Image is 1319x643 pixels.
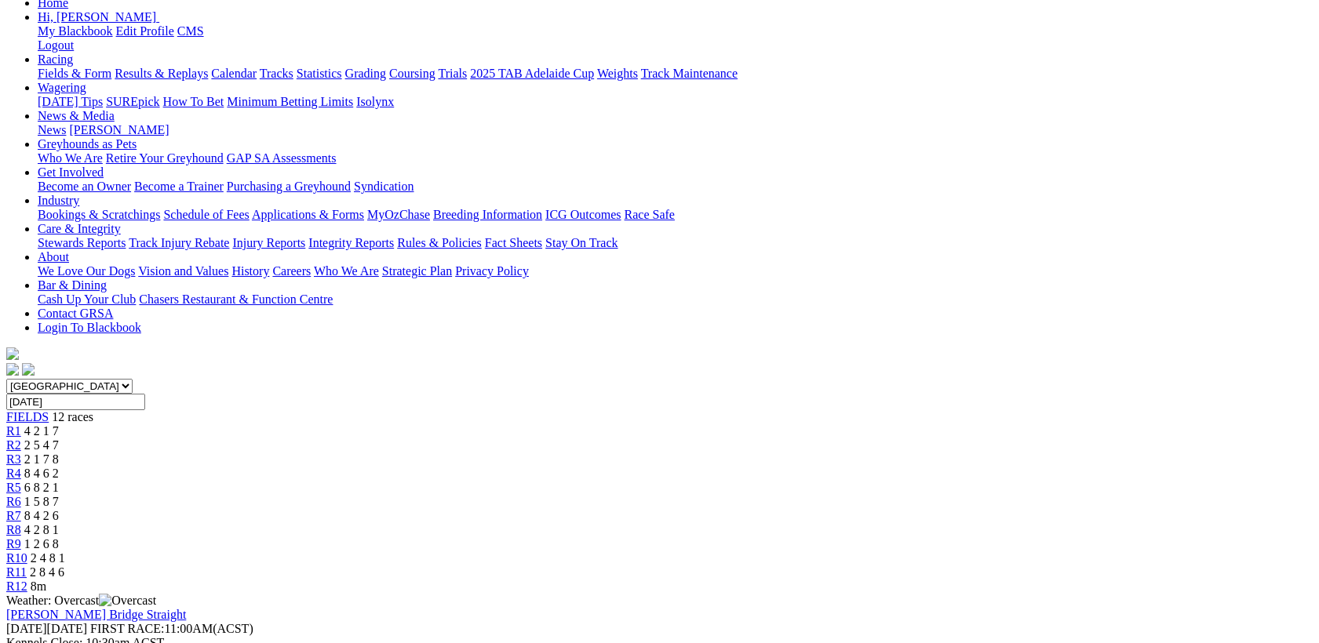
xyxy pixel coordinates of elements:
[470,67,594,80] a: 2025 TAB Adelaide Cup
[38,236,126,249] a: Stewards Reports
[624,208,674,221] a: Race Safe
[438,67,467,80] a: Trials
[177,24,204,38] a: CMS
[138,264,228,278] a: Vision and Values
[227,151,337,165] a: GAP SA Assessments
[227,180,351,193] a: Purchasing a Greyhound
[38,222,121,235] a: Care & Integrity
[106,151,224,165] a: Retire Your Greyhound
[545,208,621,221] a: ICG Outcomes
[367,208,430,221] a: MyOzChase
[115,67,208,80] a: Results & Replays
[6,509,21,522] a: R7
[38,165,104,179] a: Get Involved
[38,208,1313,222] div: Industry
[24,523,59,536] span: 4 2 8 1
[211,67,257,80] a: Calendar
[6,467,21,480] a: R4
[38,180,131,193] a: Become an Owner
[231,264,269,278] a: History
[227,95,353,108] a: Minimum Betting Limits
[90,622,164,635] span: FIRST RACE:
[354,180,414,193] a: Syndication
[31,551,65,565] span: 2 4 8 1
[6,363,19,376] img: facebook.svg
[397,236,482,249] a: Rules & Policies
[69,123,169,136] a: [PERSON_NAME]
[345,67,386,80] a: Grading
[272,264,311,278] a: Careers
[38,67,1313,81] div: Racing
[6,481,21,494] span: R5
[6,438,21,452] a: R2
[129,236,229,249] a: Track Injury Rebate
[38,151,103,165] a: Who We Are
[545,236,618,249] a: Stay On Track
[6,622,47,635] span: [DATE]
[297,67,342,80] a: Statistics
[260,67,293,80] a: Tracks
[134,180,224,193] a: Become a Trainer
[597,67,638,80] a: Weights
[38,250,69,263] a: About
[38,194,79,207] a: Industry
[163,95,224,108] a: How To Bet
[24,537,59,550] span: 1 2 6 8
[382,264,452,278] a: Strategic Plan
[38,95,103,108] a: [DATE] Tips
[6,622,87,635] span: [DATE]
[106,95,159,108] a: SUREpick
[389,67,435,80] a: Coursing
[24,467,59,480] span: 8 4 6 2
[38,180,1313,194] div: Get Involved
[38,24,1313,53] div: Hi, [PERSON_NAME]
[485,236,542,249] a: Fact Sheets
[6,551,27,565] a: R10
[38,38,74,52] a: Logout
[30,565,64,579] span: 2 8 4 6
[38,24,113,38] a: My Blackbook
[6,424,21,438] a: R1
[38,307,113,320] a: Contact GRSA
[24,452,59,466] span: 2 1 7 8
[24,509,59,522] span: 8 4 2 6
[38,123,66,136] a: News
[6,523,21,536] a: R8
[38,109,115,122] a: News & Media
[99,594,156,608] img: Overcast
[6,452,21,466] span: R3
[641,67,738,80] a: Track Maintenance
[455,264,529,278] a: Privacy Policy
[6,537,21,550] span: R9
[90,622,253,635] span: 11:00AM(ACST)
[6,565,27,579] a: R11
[38,321,141,334] a: Login To Blackbook
[38,264,135,278] a: We Love Our Dogs
[38,67,111,80] a: Fields & Form
[38,81,86,94] a: Wagering
[38,278,107,292] a: Bar & Dining
[24,481,59,494] span: 6 8 2 1
[139,292,333,306] a: Chasers Restaurant & Function Centre
[433,208,542,221] a: Breeding Information
[38,123,1313,137] div: News & Media
[6,608,186,621] a: [PERSON_NAME] Bridge Straight
[38,292,1313,307] div: Bar & Dining
[6,495,21,508] a: R6
[308,236,394,249] a: Integrity Reports
[314,264,379,278] a: Who We Are
[22,363,35,376] img: twitter.svg
[6,594,156,607] span: Weather: Overcast
[24,424,59,438] span: 4 2 1 7
[6,579,27,593] span: R12
[52,410,93,423] span: 12 races
[6,347,19,360] img: logo-grsa-white.png
[38,10,156,24] span: Hi, [PERSON_NAME]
